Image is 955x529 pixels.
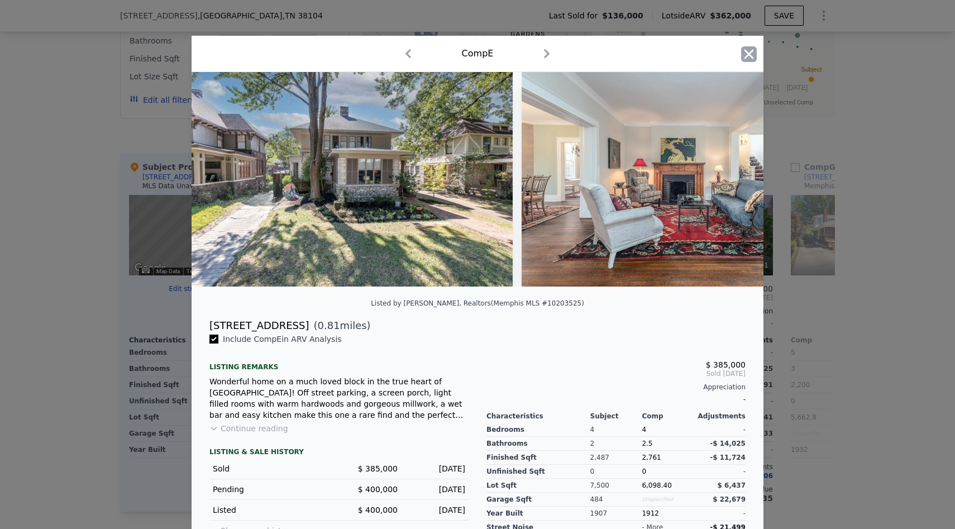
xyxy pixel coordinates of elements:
[209,318,309,333] div: [STREET_ADDRESS]
[642,437,694,451] div: 2.5
[522,72,844,287] img: Property Img
[486,392,746,407] div: -
[486,369,746,378] span: Sold [DATE]
[358,464,398,473] span: $ 385,000
[486,465,590,479] div: Unfinished Sqft
[590,437,642,451] div: 2
[718,482,746,489] span: $ 6,437
[213,463,330,474] div: Sold
[218,335,346,344] span: Include Comp E in ARV Analysis
[213,484,330,495] div: Pending
[318,320,340,331] span: 0.81
[486,507,590,521] div: Year Built
[486,383,746,392] div: Appreciation
[710,454,746,461] span: -$ 11,724
[486,437,590,451] div: Bathrooms
[590,451,642,465] div: 2,487
[694,465,746,479] div: -
[642,426,646,433] span: 4
[407,504,465,516] div: [DATE]
[486,412,590,421] div: Characteristics
[642,412,694,421] div: Comp
[209,354,469,371] div: Listing remarks
[642,493,694,507] div: Unspecified
[694,412,746,421] div: Adjustments
[407,463,465,474] div: [DATE]
[462,47,494,60] div: Comp E
[192,72,513,287] img: Property Img
[710,440,746,447] span: -$ 14,025
[486,493,590,507] div: Garage Sqft
[358,506,398,514] span: $ 400,000
[706,360,746,369] span: $ 385,000
[213,504,330,516] div: Listed
[486,479,590,493] div: Lot Sqft
[209,447,469,459] div: LISTING & SALE HISTORY
[642,454,661,461] span: 2,761
[209,423,288,434] button: Continue reading
[486,423,590,437] div: Bedrooms
[642,507,694,521] div: 1912
[407,484,465,495] div: [DATE]
[371,299,584,307] div: Listed by [PERSON_NAME], Realtors (Memphis MLS #10203525)
[486,451,590,465] div: Finished Sqft
[309,318,370,333] span: ( miles)
[713,495,746,503] span: $ 22,679
[590,479,642,493] div: 7,500
[642,468,646,475] span: 0
[694,423,746,437] div: -
[209,376,469,421] div: Wonderful home on a much loved block in the true heart of [GEOGRAPHIC_DATA]! Off street parking, ...
[694,507,746,521] div: -
[590,493,642,507] div: 484
[590,423,642,437] div: 4
[590,507,642,521] div: 1907
[590,412,642,421] div: Subject
[590,465,642,479] div: 0
[642,482,671,489] span: 6,098.40
[358,485,398,494] span: $ 400,000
